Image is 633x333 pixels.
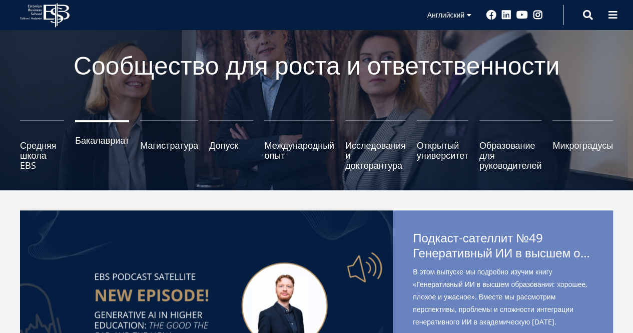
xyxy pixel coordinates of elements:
[75,120,129,170] a: Бакалавриат
[74,48,559,82] font: Сообщество для роста и ответственности
[209,139,238,151] font: Допуск
[345,120,406,170] a: Исследования и докторантура
[209,120,253,170] a: Допуск
[479,139,541,171] font: Образование для руководителей
[345,139,406,171] font: Исследования и докторантура
[417,120,468,170] a: Открытый университет
[140,120,198,170] a: Магистратура
[417,139,468,161] font: Открытый университет
[552,120,613,170] a: Микроградусы
[413,229,543,246] font: Подкаст-сателлит №49
[20,120,64,170] a: Средняя школа EBS
[552,139,613,151] font: Микроградусы
[20,139,57,171] font: Средняя школа EBS
[75,134,129,146] font: Бакалавриат
[413,267,587,326] font: В этом выпуске мы подробно изучим книгу «Генеративный ИИ в высшем образовании: хорошее, плохое и ...
[479,120,541,170] a: Образование для руководителей
[264,139,334,161] font: Международный опыт
[264,120,334,170] a: Международный опыт
[140,139,198,151] font: Магистратура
